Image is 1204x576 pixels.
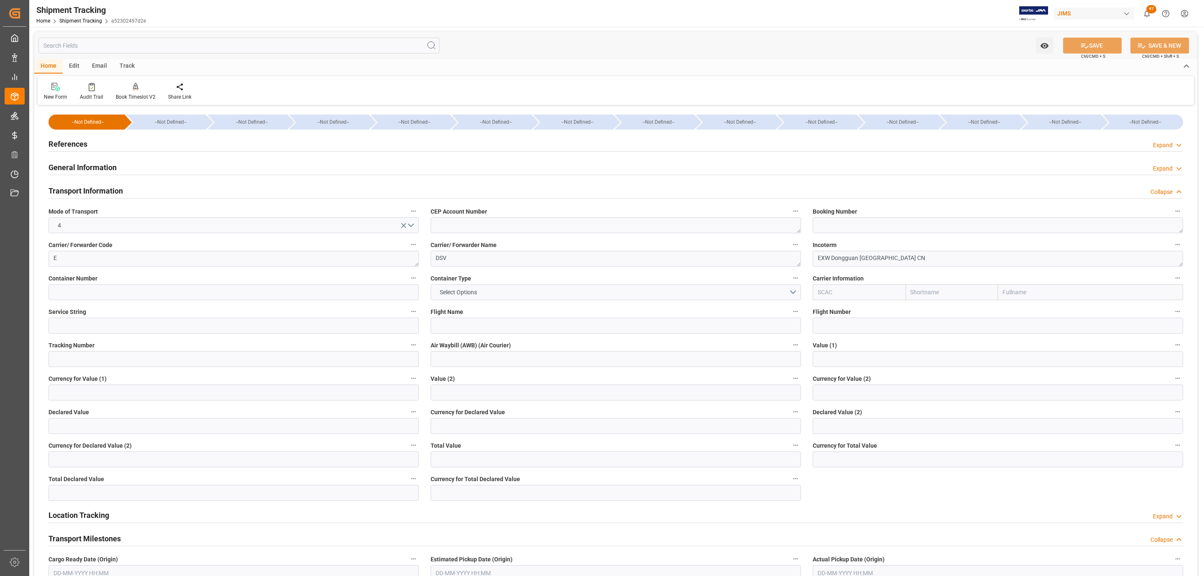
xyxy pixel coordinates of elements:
button: Air Waybill (AWB) (Air Courier) [790,339,801,350]
button: Carrier/ Forwarder Name [790,239,801,250]
button: Tracking Number [408,339,419,350]
button: Carrier/ Forwarder Code [408,239,419,250]
span: Carrier/ Forwarder Code [48,241,112,250]
button: Value (2) [790,373,801,384]
span: Total Declared Value [48,475,104,484]
span: CEP Account Number [431,207,487,216]
div: Track [113,59,141,74]
button: Booking Number [1172,206,1183,217]
button: Carrier Information [1172,273,1183,283]
span: Estimated Pickup Date (Origin) [431,555,513,564]
div: --Not Defined-- [1022,115,1101,130]
div: --Not Defined-- [452,115,531,130]
button: Currency for Value (1) [408,373,419,384]
button: Estimated Pickup Date (Origin) [790,553,801,564]
div: --Not Defined-- [216,115,287,130]
textarea: EXW Dongguan [GEOGRAPHIC_DATA] CN [813,251,1183,267]
span: Currency for Declared Value [431,408,505,417]
div: --Not Defined-- [289,115,369,130]
button: Flight Name [790,306,801,317]
button: CEP Account Number [790,206,801,217]
div: Book Timeslot V2 [116,93,156,101]
div: --Not Defined-- [379,115,450,130]
div: Email [86,59,113,74]
span: Incoterm [813,241,837,250]
button: Service String [408,306,419,317]
div: Share Link [168,93,191,101]
span: Flight Number [813,308,851,316]
span: Booking Number [813,207,857,216]
div: Home [34,59,63,74]
div: JIMS [1054,8,1134,20]
span: Ctrl/CMD + S [1081,53,1105,59]
button: Currency for Declared Value (2) [408,440,419,451]
div: --Not Defined-- [778,115,857,130]
div: Expand [1153,141,1173,150]
button: open menu [431,284,801,300]
span: Mode of Transport [48,207,98,216]
div: --Not Defined-- [1030,115,1101,130]
button: Declared Value (2) [1172,406,1183,417]
span: Container Type [431,274,471,283]
textarea: E [48,251,419,267]
div: --Not Defined-- [940,115,1020,130]
div: --Not Defined-- [615,115,694,130]
button: Currency for Declared Value [790,406,801,417]
span: Total Value [431,441,461,450]
span: Currency for Declared Value (2) [48,441,132,450]
span: Currency for Value (2) [813,375,871,383]
button: SAVE & NEW [1130,38,1189,54]
input: SCAC [813,284,906,300]
div: --Not Defined-- [1111,115,1179,130]
div: New Form [44,93,67,101]
button: SAVE [1063,38,1122,54]
input: Search Fields [38,38,439,54]
div: --Not Defined-- [298,115,369,130]
button: Total Declared Value [408,473,419,484]
span: Tracking Number [48,341,94,350]
div: --Not Defined-- [533,115,613,130]
button: open menu [1036,38,1053,54]
button: Currency for Total Value [1172,440,1183,451]
span: Container Number [48,274,97,283]
button: Mode of Transport [408,206,419,217]
input: Shortname [906,284,998,300]
button: JIMS [1054,5,1138,21]
div: --Not Defined-- [460,115,531,130]
button: open menu [48,217,419,233]
span: 47 [1146,5,1156,13]
span: Declared Value (2) [813,408,862,417]
button: show 47 new notifications [1138,4,1156,23]
span: Value (2) [431,375,455,383]
button: Flight Number [1172,306,1183,317]
div: --Not Defined-- [867,115,938,130]
div: Audit Trail [80,93,103,101]
div: --Not Defined-- [859,115,938,130]
textarea: DSV [431,251,801,267]
button: Currency for Value (2) [1172,373,1183,384]
a: Home [36,18,50,24]
button: Cargo Ready Date (Origin) [408,553,419,564]
button: Currency for Total Declared Value [790,473,801,484]
button: Container Number [408,273,419,283]
h2: General Information [48,162,117,173]
div: --Not Defined-- [48,115,125,130]
span: Value (1) [813,341,837,350]
span: 4 [54,221,65,230]
div: --Not Defined-- [208,115,287,130]
div: --Not Defined-- [1103,115,1183,130]
button: Value (1) [1172,339,1183,350]
button: Help Center [1156,4,1175,23]
span: Cargo Ready Date (Origin) [48,555,118,564]
div: --Not Defined-- [786,115,857,130]
input: Fullname [998,284,1183,300]
button: Actual Pickup Date (Origin) [1172,553,1183,564]
h2: Transport Milestones [48,533,121,544]
div: --Not Defined-- [57,115,119,130]
span: Flight Name [431,308,463,316]
div: --Not Defined-- [542,115,613,130]
a: Shipment Tracking [59,18,102,24]
div: Edit [63,59,86,74]
button: Incoterm [1172,239,1183,250]
div: Collapse [1150,535,1173,544]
